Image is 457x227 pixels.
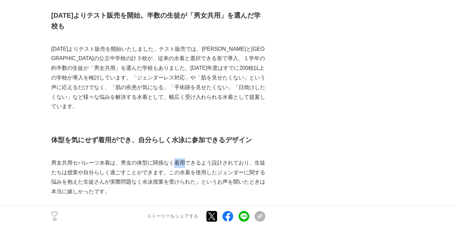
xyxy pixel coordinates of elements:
p: ストーリーをシェアする [147,214,198,220]
h2: [DATE]よりテスト販売を開始。半数の生徒が「男女共用」を選んだ学校も [51,10,265,31]
h2: 体型を気にせず着用ができ、自分らしく水泳に参加できるデザイン [51,135,265,145]
p: 男女共用セパレーツ水着は、男女の体型に関係なく着用できるよう設計されており、生徒たちは授業や自分らしく過ごすことができます。この水着を使用したジェンダーに関する悩みを抱えた生徒さんが実際問題なく... [51,158,265,197]
p: 10 [51,218,58,221]
p: [DATE]よりテスト販売を開始いたしました。テスト販売では、[PERSON_NAME]と[GEOGRAPHIC_DATA]の公立中学校の計３校が、従来の水着と選択できる形で導入、１学年の約半数... [51,44,265,112]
